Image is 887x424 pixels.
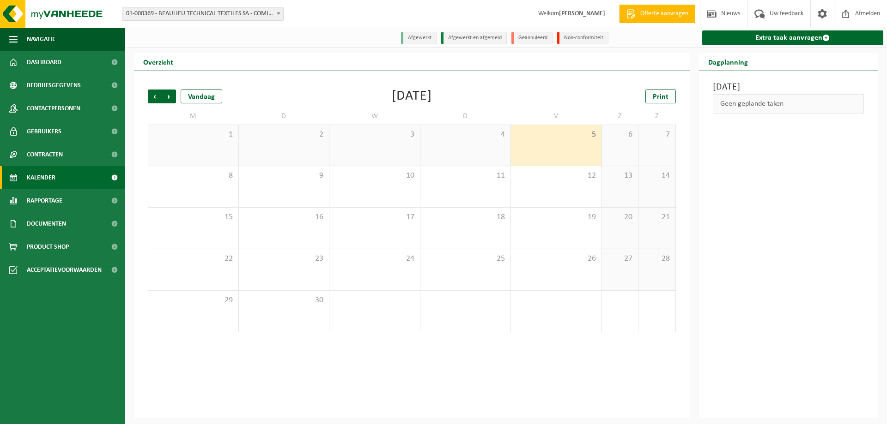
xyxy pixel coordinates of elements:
[243,212,325,222] span: 16
[27,28,55,51] span: Navigatie
[239,108,330,125] td: D
[643,254,670,264] span: 28
[643,212,670,222] span: 21
[420,108,511,125] td: D
[27,51,61,74] span: Dashboard
[441,32,507,44] li: Afgewerkt en afgemeld
[702,30,884,45] a: Extra taak aanvragen
[645,90,676,103] a: Print
[516,171,597,181] span: 12
[516,254,597,264] span: 26
[243,171,325,181] span: 9
[607,130,634,140] span: 6
[27,97,80,120] span: Contactpersonen
[607,212,634,222] span: 20
[153,171,234,181] span: 8
[153,212,234,222] span: 15
[334,171,415,181] span: 10
[27,143,63,166] span: Contracten
[334,254,415,264] span: 24
[329,108,420,125] td: W
[27,120,61,143] span: Gebruikers
[243,130,325,140] span: 2
[607,254,634,264] span: 27
[122,7,283,20] span: 01-000369 - BEAULIEU TECHNICAL TEXTILES SA - COMINES-WARNETON
[643,171,670,181] span: 14
[27,212,66,235] span: Documenten
[516,130,597,140] span: 5
[699,53,757,71] h2: Dagplanning
[425,130,506,140] span: 4
[713,80,864,94] h3: [DATE]
[122,7,284,21] span: 01-000369 - BEAULIEU TECHNICAL TEXTILES SA - COMINES-WARNETON
[557,32,608,44] li: Non-conformiteit
[162,90,176,103] span: Volgende
[153,295,234,305] span: 29
[401,32,437,44] li: Afgewerkt
[243,254,325,264] span: 23
[511,108,602,125] td: V
[511,32,553,44] li: Geannuleerd
[148,90,162,103] span: Vorige
[643,130,670,140] span: 7
[134,53,182,71] h2: Overzicht
[713,94,864,113] div: Geen geplande taken
[619,5,695,23] a: Offerte aanvragen
[334,130,415,140] span: 3
[425,212,506,222] span: 18
[27,74,81,97] span: Bedrijfsgegevens
[27,189,62,212] span: Rapportage
[27,166,55,189] span: Kalender
[516,212,597,222] span: 19
[27,235,69,258] span: Product Shop
[334,212,415,222] span: 17
[27,258,102,281] span: Acceptatievoorwaarden
[607,171,634,181] span: 13
[153,254,234,264] span: 22
[653,93,668,101] span: Print
[181,90,222,103] div: Vandaag
[559,10,605,17] strong: [PERSON_NAME]
[392,90,432,103] div: [DATE]
[638,108,675,125] td: Z
[148,108,239,125] td: M
[425,254,506,264] span: 25
[243,295,325,305] span: 30
[425,171,506,181] span: 11
[602,108,639,125] td: Z
[153,130,234,140] span: 1
[638,9,691,18] span: Offerte aanvragen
